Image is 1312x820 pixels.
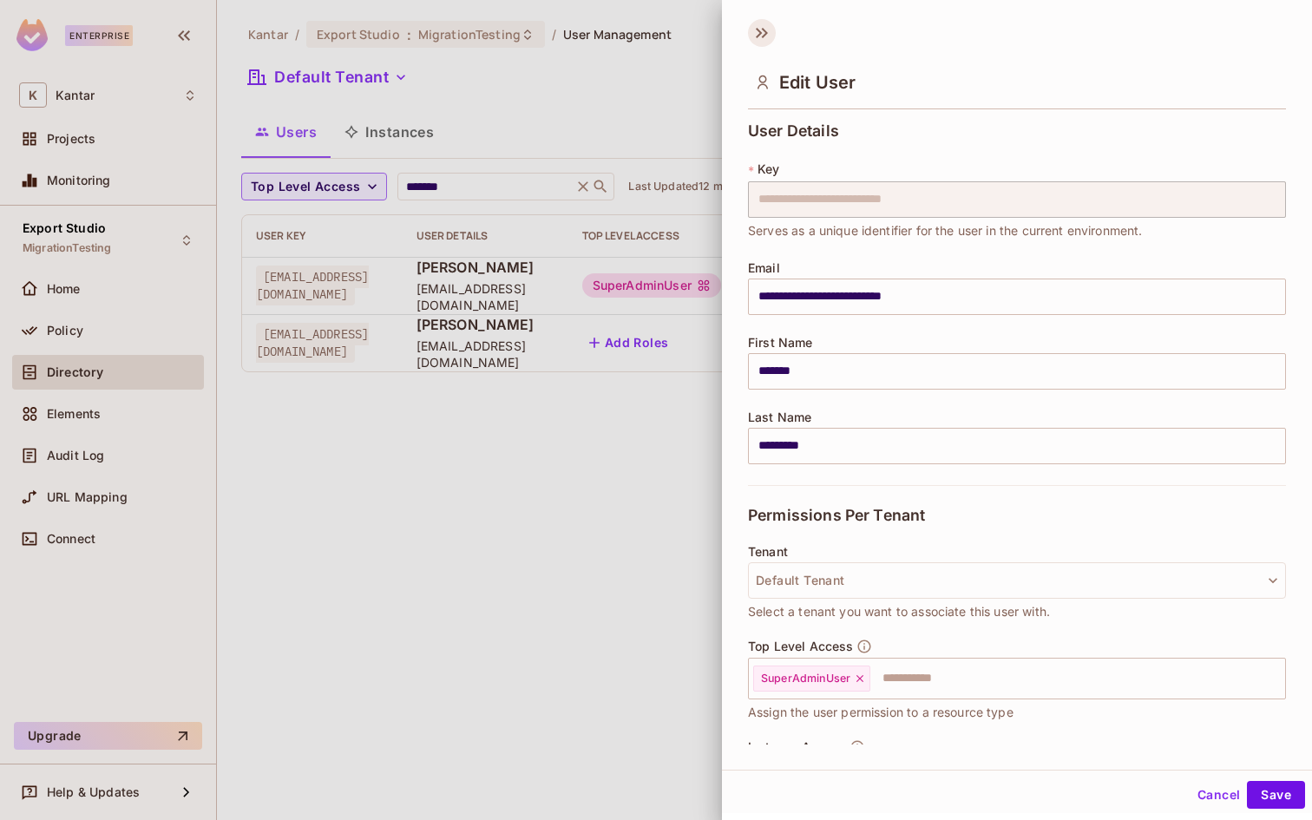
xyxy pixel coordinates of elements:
span: Key [758,162,779,176]
button: Save [1247,781,1305,809]
button: Default Tenant [748,562,1286,599]
span: Instance Access [748,740,846,754]
div: SuperAdminUser [753,666,870,692]
span: Edit User [779,72,856,93]
span: First Name [748,336,813,350]
span: Last Name [748,410,811,424]
span: Serves as a unique identifier for the user in the current environment. [748,221,1143,240]
span: Assign the user permission to a resource type [748,703,1014,722]
button: Open [1276,676,1280,679]
span: User Details [748,122,839,140]
span: SuperAdminUser [761,672,850,686]
span: Tenant [748,545,788,559]
button: Cancel [1191,781,1247,809]
span: Top Level Access [748,640,853,653]
span: Select a tenant you want to associate this user with. [748,602,1050,621]
span: Email [748,261,780,275]
span: Permissions Per Tenant [748,507,925,524]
